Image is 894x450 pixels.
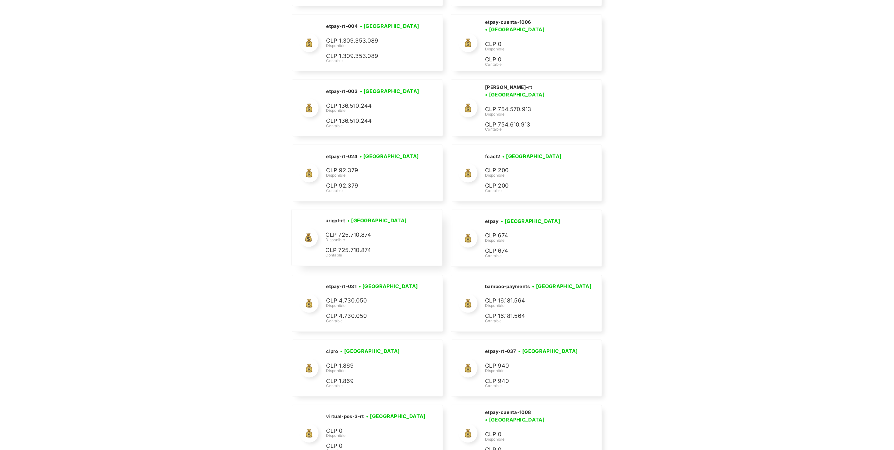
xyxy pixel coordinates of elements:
[326,182,420,191] p: CLP 92.379
[485,247,579,256] p: CLP 674
[360,87,419,95] h3: • [GEOGRAPHIC_DATA]
[325,231,419,240] p: CLP 725.710.874
[340,348,400,355] h3: • [GEOGRAPHIC_DATA]
[326,188,421,194] div: Contable
[325,246,419,255] p: CLP 725.710.874
[485,182,579,191] p: CLP 200
[326,377,420,386] p: CLP 1.869
[485,284,530,290] h2: bamboo-payments
[485,297,579,306] p: CLP 16.181.564
[325,253,419,258] div: Contable
[325,218,345,224] h2: urigol-rt
[485,383,580,389] div: Contable
[485,362,579,371] p: CLP 940
[326,166,420,175] p: CLP 92.379
[347,217,407,225] h3: • [GEOGRAPHIC_DATA]
[485,219,499,225] h2: etpay
[485,40,579,49] p: CLP 0
[485,303,594,309] div: Disponible
[485,105,579,114] p: CLP 754.570.913
[326,123,421,129] div: Contable
[326,303,420,309] div: Disponible
[485,173,579,178] div: Disponible
[485,416,544,424] h3: • [GEOGRAPHIC_DATA]
[326,88,358,95] h2: etpay-rt-003
[326,414,364,420] h2: virtual-pos-3-rt
[485,238,579,244] div: Disponible
[485,368,580,374] div: Disponible
[326,318,420,324] div: Contable
[326,43,421,49] div: Disponible
[485,55,579,64] p: CLP 0
[326,284,356,290] h2: etpay-rt-031
[326,433,427,439] div: Disponible
[485,46,594,52] div: Disponible
[519,348,578,355] h3: • [GEOGRAPHIC_DATA]
[360,153,419,160] h3: • [GEOGRAPHIC_DATA]
[502,153,562,160] h3: • [GEOGRAPHIC_DATA]
[325,237,419,243] div: Disponible
[360,22,419,30] h3: • [GEOGRAPHIC_DATA]
[485,410,531,416] h2: etpay-cuenta-1008
[485,437,594,442] div: Disponible
[485,349,516,355] h2: etpay-rt-037
[326,362,420,371] p: CLP 1.869
[485,19,531,25] h2: etpay-cuenta-1006
[485,231,579,241] p: CLP 674
[501,218,560,225] h3: • [GEOGRAPHIC_DATA]
[485,253,579,259] div: Contable
[485,312,579,321] p: CLP 16.181.564
[485,166,579,175] p: CLP 200
[326,36,420,45] p: CLP 1.309.353.089
[485,127,594,132] div: Contable
[326,108,421,113] div: Disponible
[326,312,420,321] p: CLP 4.730.050
[326,153,357,160] h2: etpay-rt-024
[485,84,532,91] h2: [PERSON_NAME]-rt
[326,116,420,126] p: CLP 136.510.244
[326,52,420,61] p: CLP 1.309.353.089
[485,430,579,439] p: CLP 0
[532,283,592,290] h3: • [GEOGRAPHIC_DATA]
[326,427,420,436] p: CLP 0
[326,383,420,389] div: Contable
[326,349,338,355] h2: clpro
[485,91,544,98] h3: • [GEOGRAPHIC_DATA]
[485,318,594,324] div: Contable
[326,101,420,111] p: CLP 136.510.244
[485,188,579,194] div: Contable
[359,283,418,290] h3: • [GEOGRAPHIC_DATA]
[326,297,420,306] p: CLP 4.730.050
[485,111,594,117] div: Disponible
[326,173,421,178] div: Disponible
[326,23,358,29] h2: etpay-rt-004
[485,26,544,33] h3: • [GEOGRAPHIC_DATA]
[326,58,421,64] div: Contable
[485,62,594,67] div: Contable
[326,368,420,374] div: Disponible
[366,413,426,420] h3: • [GEOGRAPHIC_DATA]
[485,120,579,129] p: CLP 754.610.913
[485,377,579,386] p: CLP 940
[485,153,500,160] h2: fcacl2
